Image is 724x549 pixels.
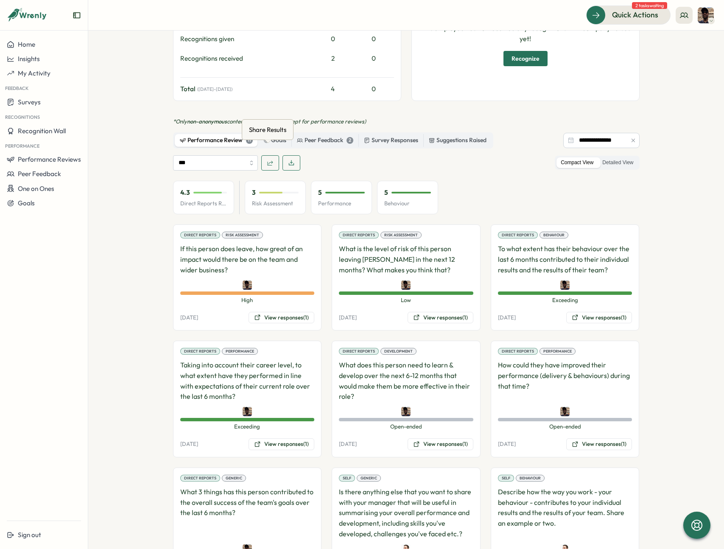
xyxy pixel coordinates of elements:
div: Direct Reports [339,348,379,355]
div: Risk Assessment [380,232,422,238]
img: Jamalah Bryan [243,280,252,290]
p: What does this person need to learn & develop over the next 6-12 months that would make them be m... [339,360,473,402]
p: Describe how the way you work - your behaviour - contributes to your individual results and the r... [498,487,632,539]
span: Total [180,84,196,94]
div: Performance [222,348,258,355]
button: Expand sidebar [73,11,81,20]
label: Compact View [556,157,598,168]
div: 0 [353,34,394,44]
p: Taking into account their career level, to what extent have they performed in line with expectati... [180,360,315,402]
button: View responses(1) [408,312,473,324]
div: 2 [347,137,353,144]
div: Self [498,475,514,482]
p: 5 [318,188,322,197]
button: Recognize [503,51,548,66]
span: Exceeding [180,423,315,431]
div: 0 [353,54,394,63]
p: [DATE] [180,314,198,322]
span: Home [18,40,35,48]
button: View responses(1) [249,438,314,450]
img: Jamalah Bryan [401,280,411,290]
p: 3 [252,188,256,197]
span: Recognition Wall [18,127,66,135]
span: High [180,297,315,304]
span: Quick Actions [612,9,658,20]
div: Direct Reports [180,475,220,482]
button: Quick Actions [586,6,671,24]
p: Behaviour [384,200,431,207]
div: 0 [353,84,394,94]
div: Suggestions Raised [429,136,486,145]
span: Low [339,297,473,304]
button: View responses(1) [566,312,632,324]
span: Sign out [18,531,41,539]
span: Open-ended [339,423,473,431]
p: 4.3 [180,188,190,197]
div: Performance Review [180,136,253,145]
p: What is the level of risk of this person leaving [PERSON_NAME] in the next 12 months? What makes ... [339,244,473,275]
span: Recognize [512,51,540,66]
p: How could they have improved their performance (delivery & behaviours) during that time? [498,360,632,402]
div: Recognitions given [180,34,313,44]
span: One on Ones [18,185,54,193]
div: Development [380,348,417,355]
span: Surveys [18,98,41,106]
img: Jamalah Bryan [560,280,570,290]
p: [DATE] [498,314,516,322]
p: To what extent has their behaviour over the last 6 months contributed to their individual results... [498,244,632,275]
button: View responses(1) [408,438,473,450]
span: Peer Feedback [18,170,61,178]
span: Performance Reviews [18,155,81,163]
img: Jamalah Bryan [243,407,252,416]
p: [DATE] [339,314,357,322]
span: 2 tasks waiting [632,2,667,9]
p: Risk Assessment [252,200,299,207]
p: 5 [384,188,388,197]
p: If this person does leave, how great of an impact would there be on the team and wider business? [180,244,315,275]
div: Peer Feedback [297,136,353,145]
span: Insights [18,55,40,63]
div: Survey Responses [364,136,418,145]
p: [DATE] [339,440,357,448]
p: This employee has not received any recognitions with company values yet! [419,23,632,44]
p: Performance [318,200,365,207]
img: Jamalah Bryan [401,407,411,416]
div: 2 [316,54,350,63]
div: Behaviour [540,232,568,238]
p: [DATE] [498,440,516,448]
span: ( [DATE] - [DATE] ) [197,87,232,92]
button: View responses(1) [249,312,314,324]
div: Recognitions received [180,54,313,63]
img: Jamalah Bryan [698,7,714,23]
div: Generic [357,475,381,482]
div: 4 [316,84,350,94]
span: Open-ended [498,423,632,431]
div: Direct Reports [180,232,220,238]
span: Goals [18,199,35,207]
div: Behaviour [516,475,545,482]
div: Performance [540,348,576,355]
div: Self [339,475,355,482]
div: 0 [316,34,350,44]
div: Share Results [247,123,288,136]
div: Risk Assessment [222,232,263,238]
p: Direct Reports Review Avg [180,200,227,207]
div: Goals [263,136,286,145]
p: What 3 things has this person contributed to the overall success of the team's goals over the las... [180,487,315,539]
span: Exceeding [498,297,632,304]
div: Direct Reports [180,348,220,355]
div: 11 [246,137,253,144]
img: Jamalah Bryan [560,407,570,416]
p: Is there anything else that you want to share with your manager that will be useful in summarisin... [339,487,473,539]
div: Generic [222,475,246,482]
span: My Activity [18,69,50,77]
p: *Only content is shown here (except for performance reviews) [173,118,640,126]
button: View responses(1) [566,438,632,450]
label: Detailed View [598,157,637,168]
div: Direct Reports [339,232,379,238]
span: non-anonymous [187,118,227,125]
p: [DATE] [180,440,198,448]
div: Direct Reports [498,232,538,238]
div: Direct Reports [498,348,538,355]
